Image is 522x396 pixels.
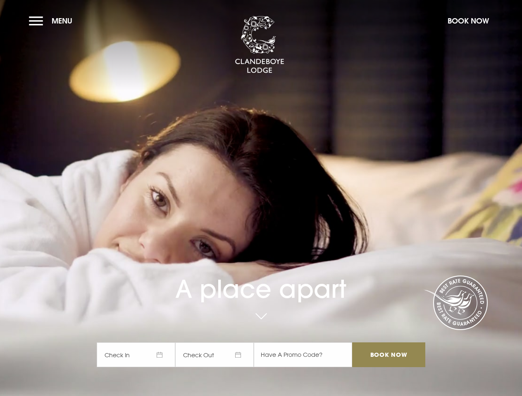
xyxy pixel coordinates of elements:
input: Have A Promo Code? [254,342,352,367]
img: Clandeboye Lodge [235,16,284,74]
span: Check In [97,342,175,367]
button: Menu [29,12,76,30]
button: Book Now [443,12,493,30]
span: Check Out [175,342,254,367]
h1: A place apart [97,250,425,304]
span: Menu [52,16,72,26]
input: Book Now [352,342,425,367]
